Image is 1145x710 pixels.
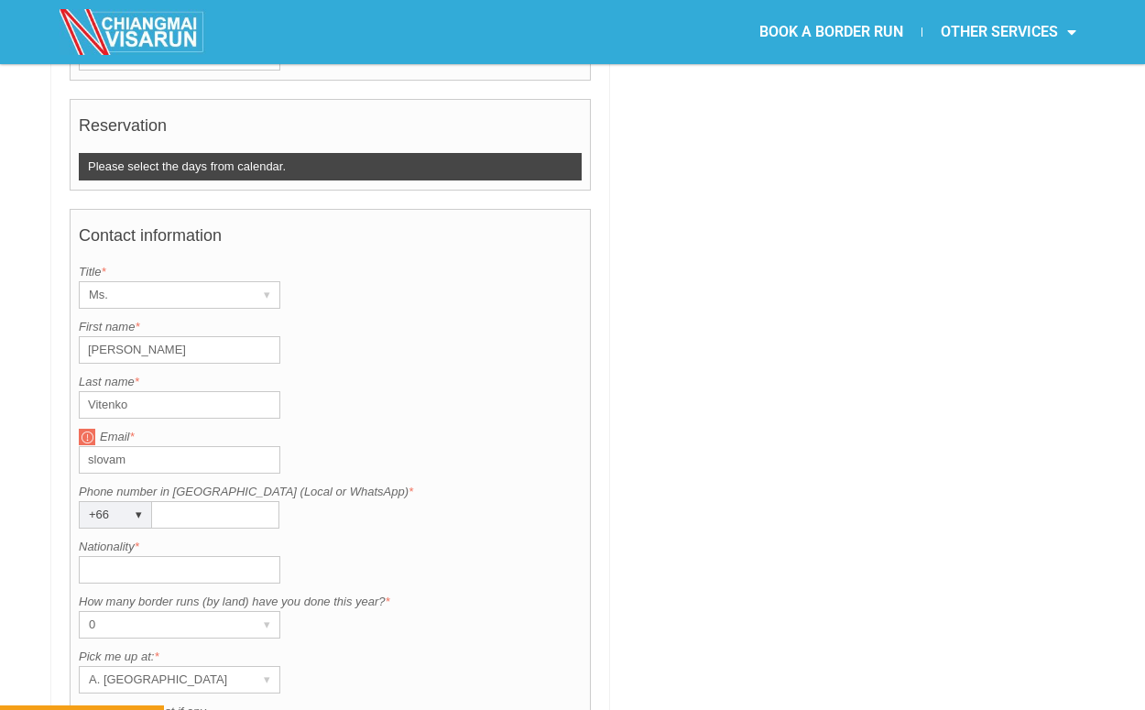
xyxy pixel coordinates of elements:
div: ▾ [125,502,151,528]
div: Please select the days from calendar. [79,153,582,180]
div: Ms. [80,282,245,308]
nav: Menu [572,11,1095,53]
label: Phone number in [GEOGRAPHIC_DATA] (Local or WhatsApp) [79,483,582,501]
label: First name [79,318,582,336]
label: Pick me up at: [79,648,582,666]
h4: Reservation [79,107,582,153]
label: Nationality [79,538,582,556]
div: ▾ [254,612,279,638]
label: Title [79,263,582,281]
div: 0 [80,612,245,638]
label: Last name [79,373,582,391]
div: ▾ [254,667,279,693]
label: Email [79,428,582,446]
div: +66 [80,502,116,528]
a: BOOK A BORDER RUN [741,11,921,53]
div: A. [GEOGRAPHIC_DATA] [80,667,245,693]
label: How many border runs (by land) have you done this year? [79,593,582,611]
div: ▾ [254,282,279,308]
h4: Contact information [79,217,582,263]
a: OTHER SERVICES [922,11,1095,53]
